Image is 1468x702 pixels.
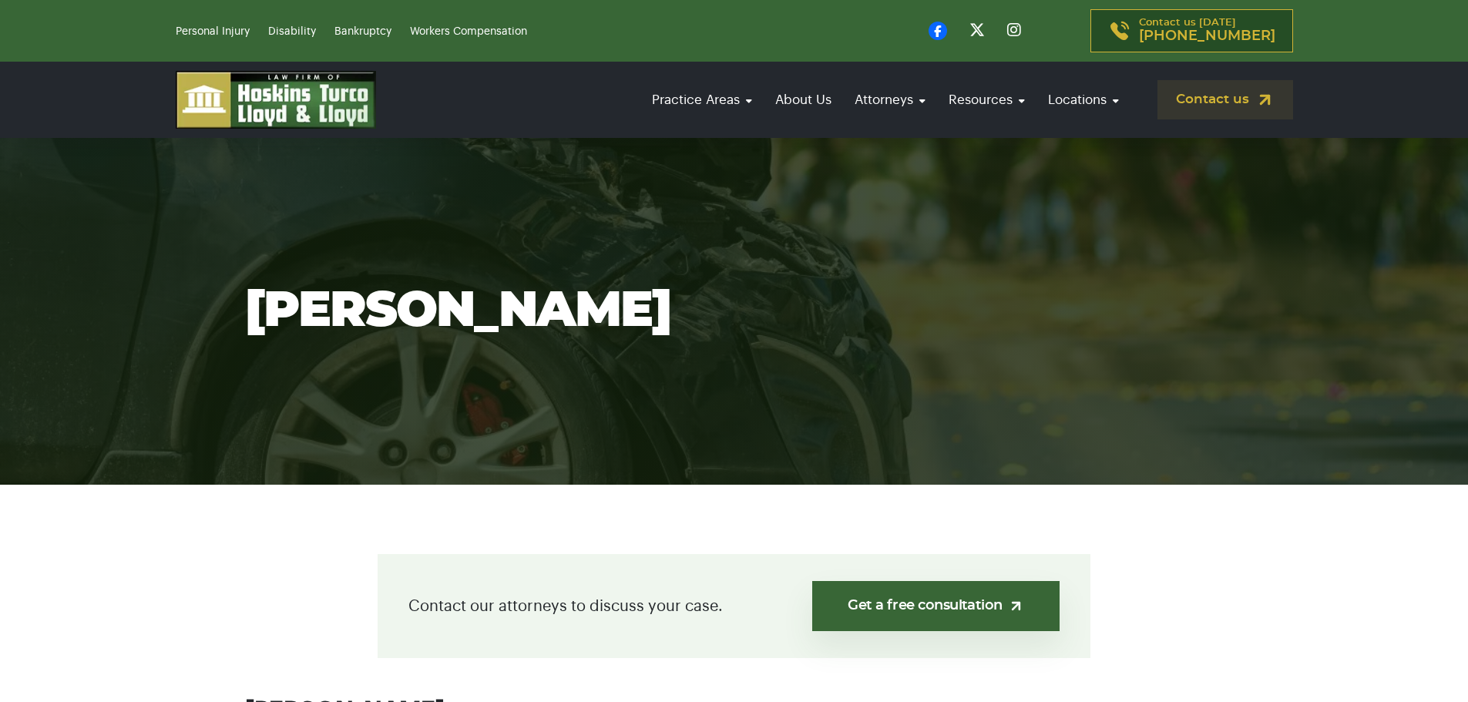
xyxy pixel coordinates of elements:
a: Resources [941,78,1033,122]
div: Contact our attorneys to discuss your case. [378,554,1090,658]
a: About Us [768,78,839,122]
a: Attorneys [847,78,933,122]
h1: [PERSON_NAME] [245,284,1224,338]
a: Practice Areas [644,78,760,122]
a: Locations [1040,78,1127,122]
span: [PHONE_NUMBER] [1139,29,1275,44]
a: Workers Compensation [410,26,527,37]
p: Contact us [DATE] [1139,18,1275,44]
img: arrow-up-right-light.svg [1008,598,1024,614]
img: logo [176,71,376,129]
a: Personal Injury [176,26,250,37]
a: Get a free consultation [812,581,1060,631]
a: Contact us [1157,80,1293,119]
a: Bankruptcy [334,26,391,37]
a: Contact us [DATE][PHONE_NUMBER] [1090,9,1293,52]
a: Disability [268,26,316,37]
